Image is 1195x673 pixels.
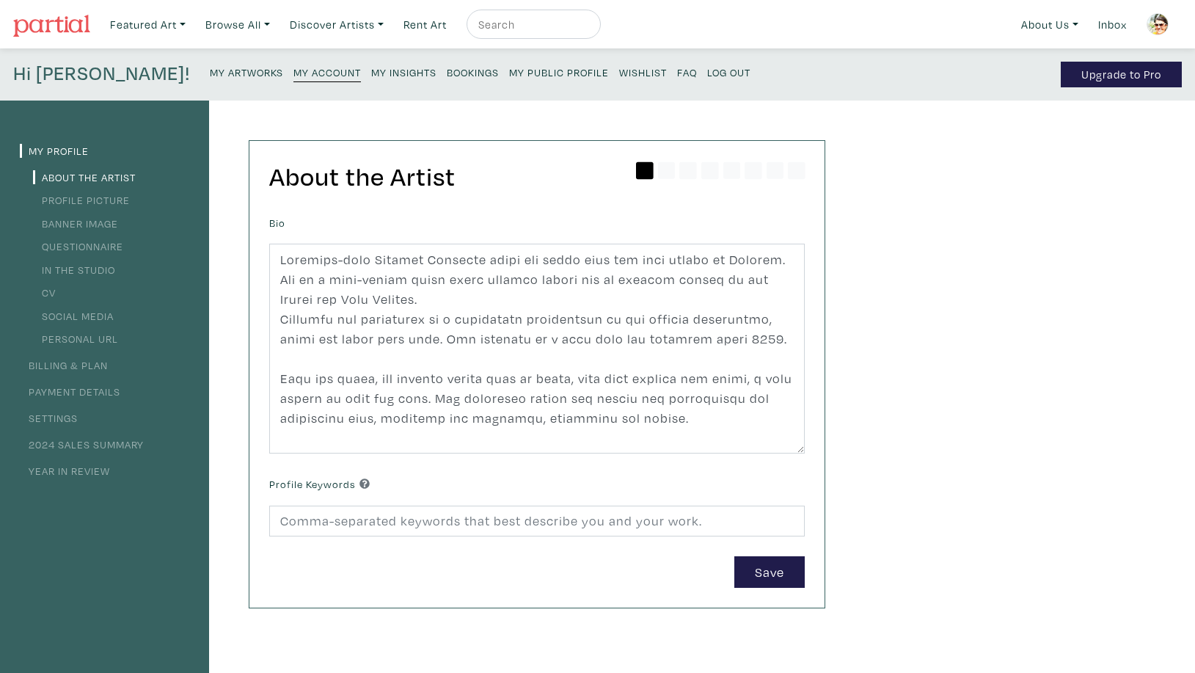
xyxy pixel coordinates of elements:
a: My Insights [371,62,436,81]
a: Bookings [447,62,499,81]
a: My Public Profile [509,62,609,81]
small: FAQ [677,65,697,79]
a: Upgrade to Pro [1061,62,1182,87]
a: Questionnaire [33,239,123,253]
a: Featured Art [103,10,192,40]
a: Browse All [199,10,277,40]
h4: Hi [PERSON_NAME]! [13,62,190,87]
small: Bookings [447,65,499,79]
a: Profile Picture [33,193,130,207]
a: About Us [1015,10,1085,40]
textarea: Loremips-dolo Sitamet Consecte adipi eli seddo eius tem inci utlabo et Dolorem. Ali en a mini-ven... [269,244,805,454]
a: CV [33,285,56,299]
small: My Insights [371,65,436,79]
a: Banner Image [33,217,118,230]
a: Year in Review [20,464,110,478]
a: Payment Details [20,385,120,399]
small: My Public Profile [509,65,609,79]
input: Search [477,15,587,34]
a: Log Out [707,62,750,81]
a: Inbox [1092,10,1133,40]
a: Social Media [33,309,114,323]
a: Personal URL [33,332,118,346]
a: Discover Artists [283,10,390,40]
small: My Account [293,65,361,79]
label: Bio [269,215,285,231]
small: My Artworks [210,65,283,79]
small: Wishlist [619,65,667,79]
a: Settings [20,411,78,425]
small: Log Out [707,65,750,79]
a: About the Artist [33,170,136,184]
a: 2024 Sales Summary [20,437,144,451]
label: Profile Keywords [269,476,370,492]
h2: About the Artist [269,161,805,192]
a: My Artworks [210,62,283,81]
a: My Profile [20,144,89,158]
a: My Account [293,62,361,82]
img: phpThumb.php [1147,13,1169,35]
a: Wishlist [619,62,667,81]
a: FAQ [677,62,697,81]
a: In the Studio [33,263,115,277]
a: Rent Art [397,10,453,40]
button: Save [734,556,805,588]
input: Comma-separated keywords that best describe you and your work. [269,506,805,537]
a: Billing & Plan [20,358,108,372]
